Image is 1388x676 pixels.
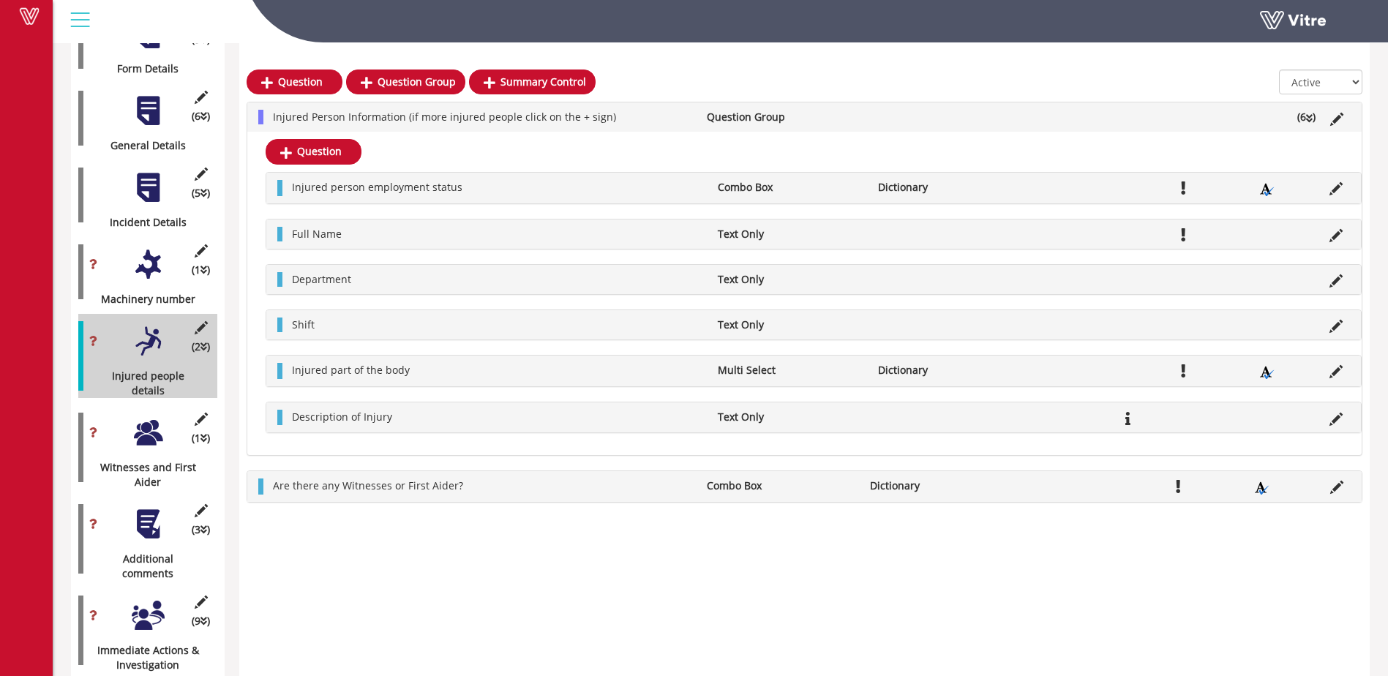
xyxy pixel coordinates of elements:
div: Injured people details [78,369,206,398]
a: Question [247,70,342,94]
span: Injured Person Information (if more injured people click on the + sign) [273,110,616,124]
li: Dictionary [871,180,1030,195]
span: Injured person employment status [292,180,462,194]
li: Text Only [710,410,870,424]
li: Multi Select [710,363,870,378]
span: (5 ) [192,186,210,200]
li: Combo Box [699,478,862,493]
span: Shift [292,318,315,331]
div: Form Details [78,61,206,76]
li: (6 ) [1290,110,1323,124]
span: Are there any Witnesses or First Aider? [273,478,463,492]
li: Question Group [699,110,862,124]
span: (3 ) [192,522,210,537]
li: Dictionary [871,363,1030,378]
span: (6 ) [192,109,210,124]
span: (1 ) [192,431,210,446]
span: Injured part of the body [292,363,410,377]
div: Witnesses and First Aider [78,460,206,489]
a: Summary Control [469,70,596,94]
span: (9 ) [192,614,210,628]
div: Additional comments [78,552,206,581]
span: (2 ) [192,339,210,354]
span: Department [292,272,351,286]
span: Full Name [292,227,342,241]
li: Text Only [710,318,870,332]
div: Machinery number [78,292,206,307]
a: Question [266,139,361,164]
span: Description of Injury [292,410,392,424]
a: Question Group [346,70,465,94]
div: Incident Details [78,215,206,230]
li: Text Only [710,272,870,287]
div: General Details [78,138,206,153]
li: Dictionary [863,478,1025,493]
div: Immediate Actions & Investigation [78,643,206,672]
span: (1 ) [192,263,210,277]
li: Combo Box [710,180,870,195]
li: Text Only [710,227,870,241]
